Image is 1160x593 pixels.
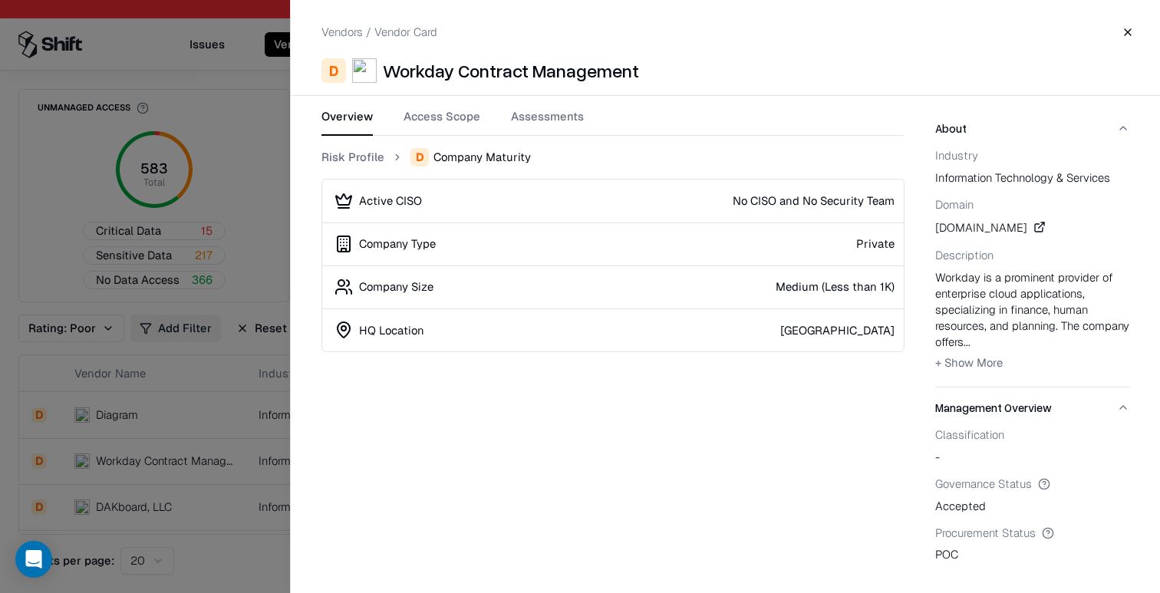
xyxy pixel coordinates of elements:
[935,477,1129,491] div: Governance Status
[935,428,1129,575] div: Management Overview
[935,269,1129,375] div: Workday is a prominent provider of enterprise cloud applications, specializing in finance, human ...
[935,477,1129,514] div: Accepted
[570,236,894,252] div: Private
[935,218,1129,236] div: [DOMAIN_NAME]
[359,236,436,252] div: Company Type
[359,193,422,209] div: Active CISO
[935,428,1129,442] div: Classification
[570,278,894,295] div: Medium (Less than 1K)
[321,149,384,165] a: Risk Profile
[964,334,971,349] span: ...
[352,58,377,83] img: Workday Contract Management
[935,198,1129,212] div: Domain
[935,526,1129,563] div: POC
[359,278,433,295] div: Company Size
[359,322,424,338] div: HQ Location
[935,428,1129,465] div: -
[570,322,894,338] div: [GEOGRAPHIC_DATA]
[321,58,346,83] div: D
[321,108,373,136] button: Overview
[935,249,1129,262] div: Description
[935,350,1003,374] button: + Show More
[410,148,429,166] div: D
[321,24,437,40] p: Vendors / Vendor Card
[935,149,1129,163] div: Industry
[404,108,480,136] button: Access Scope
[511,108,584,136] button: Assessments
[321,148,905,166] nav: breadcrumb
[935,355,1003,370] span: + Show More
[935,149,1129,387] div: About
[433,149,531,165] span: Company Maturity
[383,58,639,83] div: Workday Contract Management
[570,193,894,209] div: No CISO and No Security Team
[935,170,1129,186] span: information technology & services
[935,108,1129,149] button: About
[935,387,1129,428] button: Management Overview
[935,526,1129,540] div: Procurement Status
